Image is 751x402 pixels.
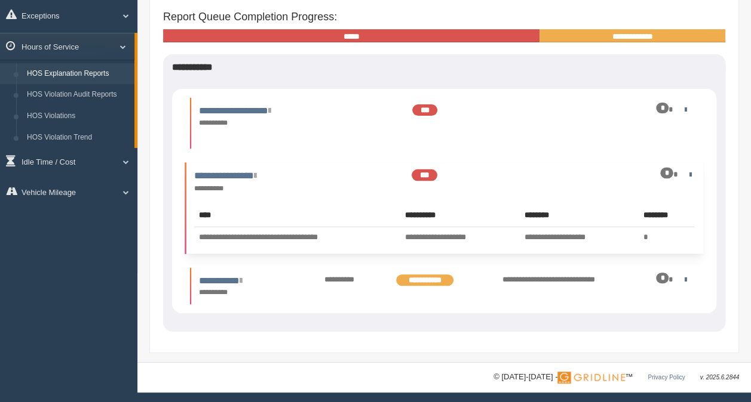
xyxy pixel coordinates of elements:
[22,63,134,85] a: HOS Explanation Reports
[648,374,685,381] a: Privacy Policy
[493,371,739,384] div: © [DATE]-[DATE] - ™
[185,162,703,253] li: Expand
[190,268,698,304] li: Expand
[163,11,725,23] h4: Report Queue Completion Progress:
[22,106,134,127] a: HOS Violations
[22,84,134,106] a: HOS Violation Audit Reports
[700,374,739,381] span: v. 2025.6.2844
[22,127,134,149] a: HOS Violation Trend
[557,372,625,384] img: Gridline
[190,98,698,149] li: Expand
